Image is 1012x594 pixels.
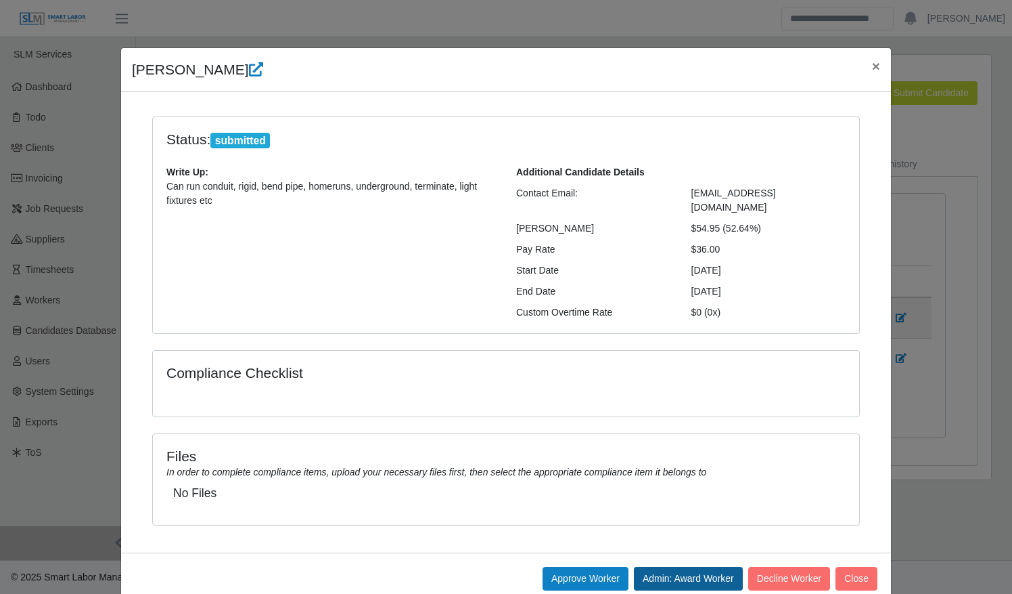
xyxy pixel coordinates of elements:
[166,167,208,177] b: Write Up:
[166,364,612,381] h4: Compliance Checklist
[166,179,496,208] p: Can run conduit, rigid, bend pipe, homeruns, underground, terminate, light fixtures etc
[691,307,721,318] span: $0 (0x)
[506,305,681,320] div: Custom Overtime Rate
[681,221,856,236] div: $54.95 (52.64%)
[166,467,706,478] i: In order to complete compliance items, upload your necessary files first, then select the appropr...
[861,48,891,84] button: Close
[166,448,846,465] h4: Files
[132,59,263,81] h4: [PERSON_NAME]
[516,167,645,177] b: Additional Candidate Details
[872,58,880,74] span: ×
[210,133,270,149] span: submitted
[681,242,856,257] div: $36.00
[506,284,681,299] div: End Date
[691,188,776,213] span: [EMAIL_ADDRESS][DOMAIN_NAME]
[506,221,681,236] div: [PERSON_NAME]
[506,186,681,215] div: Contact Email:
[691,286,721,297] span: [DATE]
[173,486,839,501] h5: No Files
[681,263,856,278] div: [DATE]
[506,242,681,257] div: Pay Rate
[166,131,671,149] h4: Status:
[506,263,681,278] div: Start Date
